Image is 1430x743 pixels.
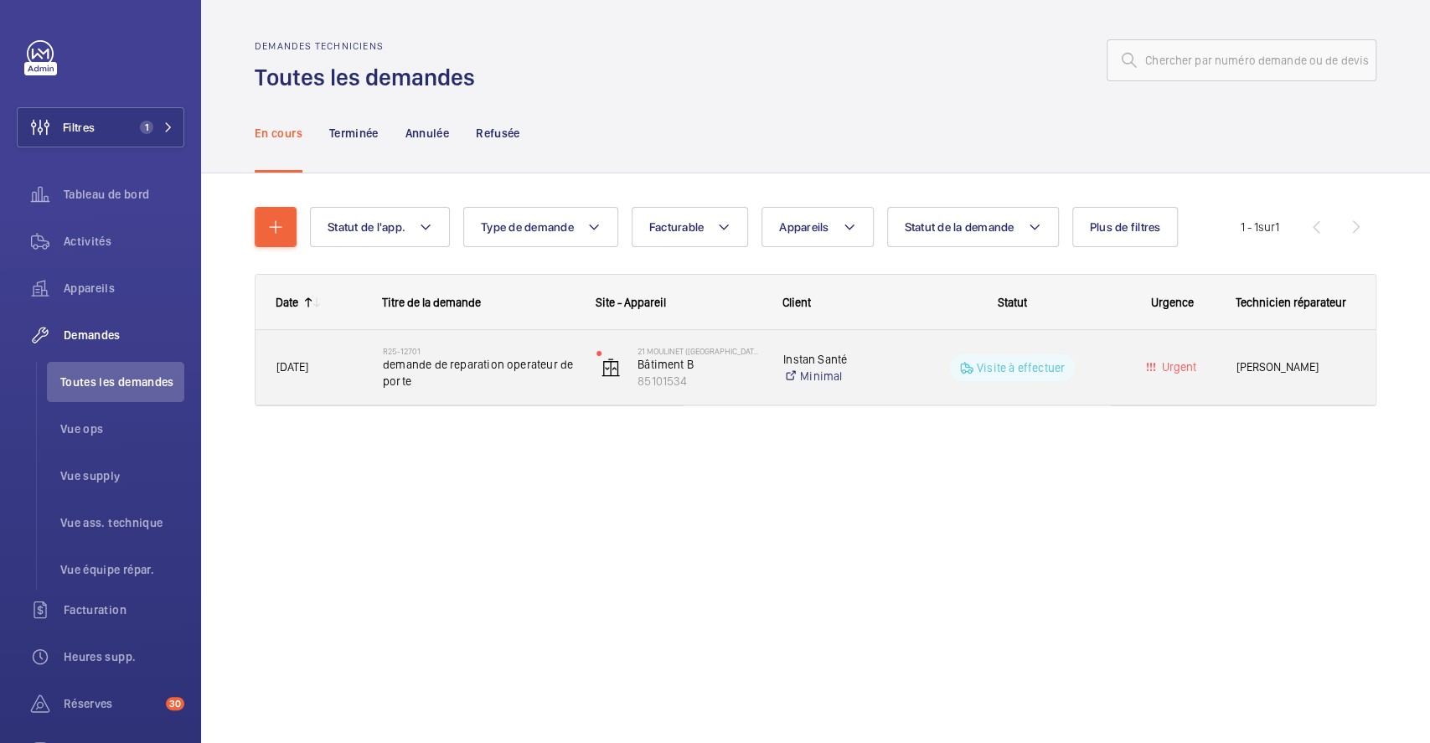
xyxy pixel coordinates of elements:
[64,648,184,665] span: Heures supp.
[1236,296,1346,309] span: Technicien réparateur
[328,220,405,234] span: Statut de l'app.
[64,233,184,250] span: Activités
[783,368,895,384] a: Minimal
[17,107,184,147] button: Filtres1
[1241,221,1279,233] span: 1 - 1 1
[1236,358,1355,377] span: [PERSON_NAME]
[64,280,184,297] span: Appareils
[601,358,621,378] img: elevator.svg
[476,125,519,142] p: Refusée
[638,346,761,356] p: 21 Moulinet ([GEOGRAPHIC_DATA])
[63,119,95,136] span: Filtres
[382,296,481,309] span: Titre de la demande
[977,359,1065,376] p: Visite à effectuer
[64,327,184,343] span: Demandes
[255,125,302,142] p: En cours
[60,514,184,531] span: Vue ass. technique
[405,125,449,142] p: Annulée
[1151,296,1194,309] span: Urgence
[60,467,184,484] span: Vue supply
[255,62,485,93] h1: Toutes les demandes
[463,207,618,247] button: Type de demande
[140,121,153,134] span: 1
[329,125,379,142] p: Terminée
[638,373,761,390] p: 85101534
[783,351,895,368] p: Instan Santé
[998,296,1027,309] span: Statut
[649,220,705,234] span: Facturable
[64,601,184,618] span: Facturation
[596,296,666,309] span: Site - Appareil
[276,360,308,374] span: [DATE]
[60,374,184,390] span: Toutes les demandes
[64,186,184,203] span: Tableau de bord
[383,356,575,390] span: demande de reparation operateur de porte
[761,207,873,247] button: Appareils
[310,207,450,247] button: Statut de l'app.
[782,296,811,309] span: Client
[64,695,159,712] span: Réserves
[632,207,749,247] button: Facturable
[383,346,575,356] h2: R25-12701
[638,356,761,373] p: Bâtiment B
[1258,220,1275,234] span: sur
[1090,220,1161,234] span: Plus de filtres
[1072,207,1179,247] button: Plus de filtres
[905,220,1014,234] span: Statut de la demande
[60,421,184,437] span: Vue ops
[1159,360,1196,374] span: Urgent
[255,40,485,52] h2: Demandes techniciens
[60,561,184,578] span: Vue équipe répar.
[166,697,184,710] span: 30
[887,207,1059,247] button: Statut de la demande
[481,220,574,234] span: Type de demande
[1107,39,1376,81] input: Chercher par numéro demande ou de devis
[779,220,829,234] span: Appareils
[276,296,298,309] div: Date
